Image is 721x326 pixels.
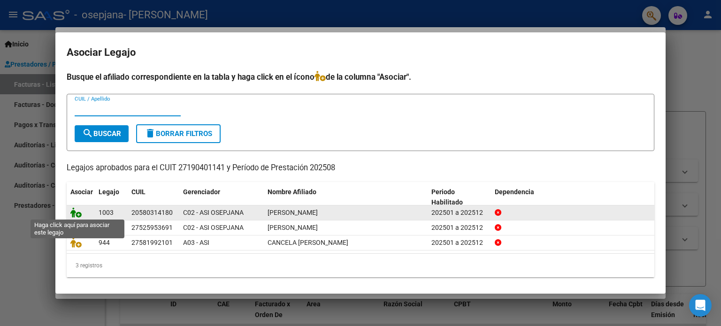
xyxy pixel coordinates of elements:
span: Buscar [82,129,121,138]
datatable-header-cell: CUIL [128,182,179,213]
span: Legajo [99,188,119,196]
span: 944 [99,239,110,246]
div: 27525953691 [131,222,173,233]
datatable-header-cell: Asociar [67,182,95,213]
div: 202501 a 202512 [431,207,487,218]
span: Asociar [70,188,93,196]
mat-icon: search [82,128,93,139]
datatable-header-cell: Gerenciador [179,182,264,213]
div: 202501 a 202512 [431,237,487,248]
span: Nombre Afiliado [268,188,316,196]
span: C02 - ASI OSEPJANA [183,224,244,231]
span: 872 [99,224,110,231]
span: Gerenciador [183,188,220,196]
div: 202501 a 202512 [431,222,487,233]
datatable-header-cell: Legajo [95,182,128,213]
span: Borrar Filtros [145,129,212,138]
span: CANCELA MALENA ABRIL [268,239,348,246]
span: C02 - ASI OSEPJANA [183,209,244,216]
div: Open Intercom Messenger [689,294,712,317]
mat-icon: delete [145,128,156,139]
span: GILBERT JAZMIN AILEN [268,224,318,231]
button: Borrar Filtros [136,124,221,143]
div: 3 registros [67,254,654,277]
p: Legajos aprobados para el CUIT 27190401141 y Período de Prestación 202508 [67,162,654,174]
h2: Asociar Legajo [67,44,654,61]
span: 1003 [99,209,114,216]
datatable-header-cell: Dependencia [491,182,655,213]
h4: Busque el afiliado correspondiente en la tabla y haga click en el ícono de la columna "Asociar". [67,71,654,83]
datatable-header-cell: Nombre Afiliado [264,182,428,213]
span: Dependencia [495,188,534,196]
div: 27581992101 [131,237,173,248]
div: 20580314180 [131,207,173,218]
datatable-header-cell: Periodo Habilitado [428,182,491,213]
button: Buscar [75,125,129,142]
span: A03 - ASI [183,239,209,246]
span: CERNEIRA MIRKO NICOLAS [268,209,318,216]
span: Periodo Habilitado [431,188,463,206]
span: CUIL [131,188,146,196]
